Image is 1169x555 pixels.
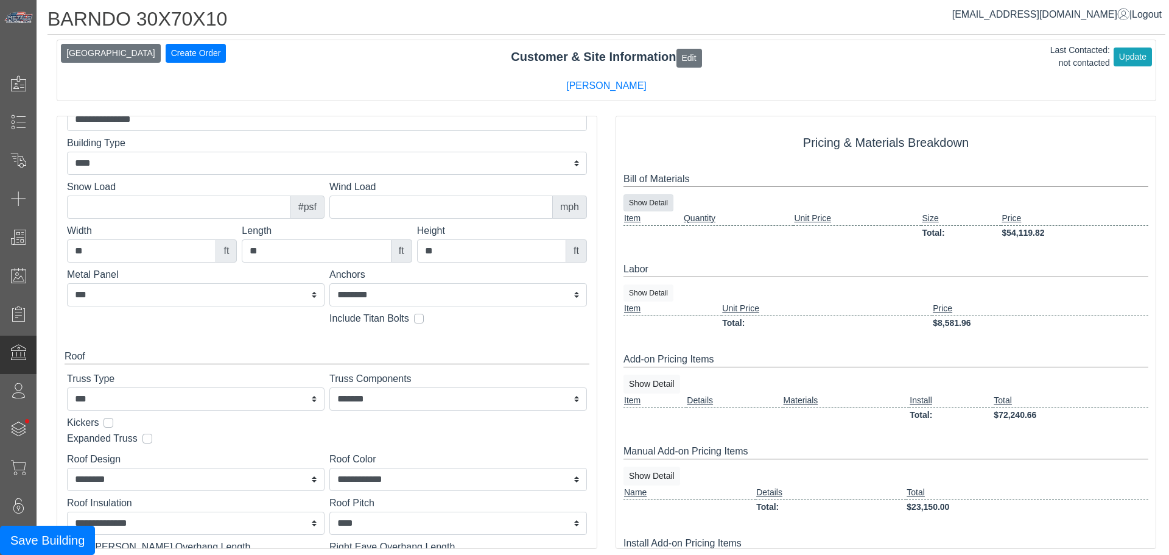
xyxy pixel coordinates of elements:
[623,352,1148,367] div: Add-on Pricing Items
[952,7,1162,22] div: |
[67,415,99,430] label: Kickers
[623,302,721,316] td: Item
[329,311,409,326] label: Include Titan Bolts
[67,431,138,446] label: Expanded Truss
[65,349,589,364] div: Roof
[932,302,1148,316] td: Price
[721,316,932,330] td: Total:
[623,467,680,486] button: Show Detail
[783,394,910,408] td: Materials
[1050,44,1110,69] div: Last Contacted: not contacted
[1114,48,1152,66] button: Update
[329,540,587,554] label: Right Eave Overhang Length
[686,394,782,408] td: Details
[417,224,587,238] label: Height
[623,394,686,408] td: Item
[993,394,1148,408] td: Total
[909,408,993,422] td: Total:
[921,211,1001,226] td: Size
[623,262,1148,277] div: Labor
[552,196,587,219] div: mph
[67,224,237,238] label: Width
[242,224,412,238] label: Length
[1001,211,1148,226] td: Price
[909,394,993,408] td: Install
[623,486,756,500] td: Name
[906,486,1148,500] td: Total
[47,7,1165,35] h1: BARNDO 30X70X10
[67,540,325,554] label: Front [PERSON_NAME] Overhang Length
[993,408,1148,422] td: $72,240.66
[67,136,587,150] label: Building Type
[921,225,1001,240] td: Total:
[676,49,702,68] button: Edit
[756,500,906,514] td: Total:
[623,211,683,226] td: Item
[566,80,647,91] a: [PERSON_NAME]
[623,194,673,211] button: Show Detail
[4,11,34,24] img: Metals Direct Inc Logo
[683,211,793,226] td: Quantity
[329,496,587,511] label: Roof Pitch
[623,285,673,302] button: Show Detail
[793,211,921,226] td: Unit Price
[623,135,1148,150] h5: Pricing & Materials Breakdown
[67,267,325,282] label: Metal Panel
[952,9,1129,19] a: [EMAIL_ADDRESS][DOMAIN_NAME]
[623,444,1148,459] div: Manual Add-on Pricing Items
[329,267,587,282] label: Anchors
[623,536,1148,551] div: Install Add-on Pricing Items
[57,48,1156,67] div: Customer & Site Information
[61,44,161,63] button: [GEOGRAPHIC_DATA]
[391,239,412,263] div: ft
[566,239,587,263] div: ft
[756,486,906,500] td: Details
[623,375,680,394] button: Show Detail
[67,496,325,511] label: Roof Insulation
[329,452,587,467] label: Roof Color
[623,172,1148,187] div: Bill of Materials
[67,180,325,194] label: Snow Load
[721,302,932,316] td: Unit Price
[67,452,325,467] label: Roof Design
[329,180,587,194] label: Wind Load
[906,500,1148,514] td: $23,150.00
[932,316,1148,330] td: $8,581.96
[12,401,43,441] span: •
[67,372,325,386] label: Truss Type
[216,239,237,263] div: ft
[1132,9,1162,19] span: Logout
[1001,225,1148,240] td: $54,119.82
[290,196,325,219] div: #psf
[329,372,587,386] label: Truss Components
[166,44,226,63] button: Create Order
